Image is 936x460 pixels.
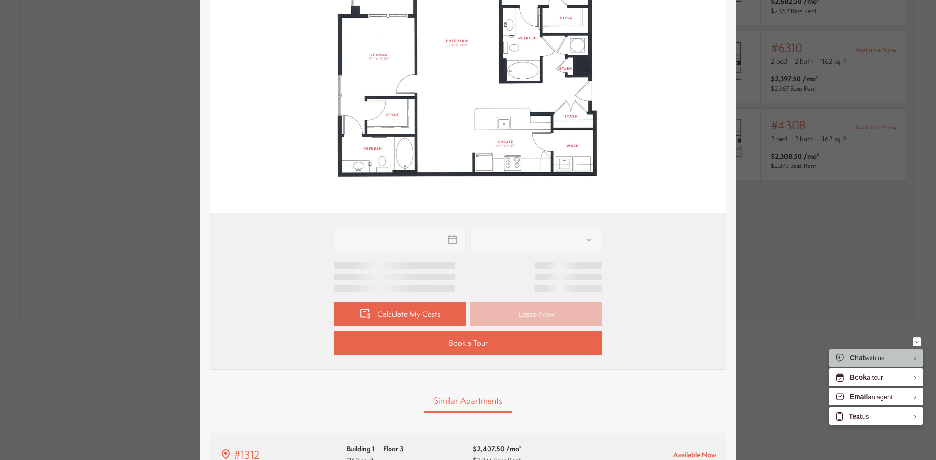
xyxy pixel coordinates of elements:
span: Book a Tour [449,337,487,349]
span: Building 1 [347,444,374,453]
a: Book a Tour [334,331,602,355]
span: Floor 3 [383,444,403,453]
a: Calculate My Costs [334,302,466,326]
a: View Similar Apartments [424,389,512,413]
span: Available Now [673,450,716,459]
span: $2,407.50 /mo* [473,443,522,455]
